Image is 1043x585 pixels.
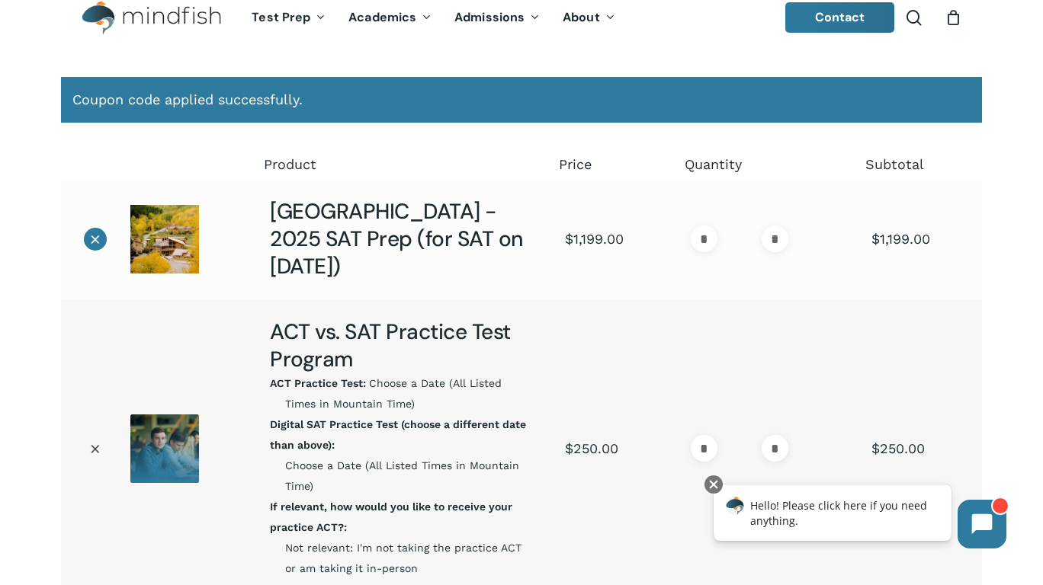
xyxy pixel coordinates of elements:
[550,150,676,179] th: Price
[285,414,534,497] p: Choose a Date (All Listed Times in Mountain Time)
[563,9,600,25] span: About
[454,9,525,25] span: Admissions
[348,9,416,25] span: Academics
[270,373,366,394] dt: ACT Practice Test:
[871,440,880,456] span: $
[240,11,337,24] a: Test Prep
[443,11,551,24] a: Admissions
[785,2,895,33] a: Contact
[565,231,624,247] bdi: 1,199.00
[252,9,310,25] span: Test Prep
[722,435,757,462] input: Product quantity
[130,414,199,483] img: ACT SAT Pactice Test 1
[871,440,925,456] bdi: 250.00
[255,150,550,179] th: Product
[698,472,1022,564] iframe: Chatbot
[270,318,511,373] a: ACT vs. SAT Practice Test Program
[565,440,573,456] span: $
[676,150,856,179] th: Quantity
[84,228,107,251] a: Remove Steamboat Mountain School - 2025 SAT Prep (for SAT on Dec. 6) from cart
[722,225,757,252] input: Product quantity
[856,150,982,179] th: Subtotal
[270,414,531,456] dt: Digital SAT Practice Test (choose a different date than above):
[565,231,573,247] span: $
[270,497,531,538] dt: If relevant, how would you like to receive your practice ACT?:
[871,231,880,247] span: $
[285,373,534,414] p: Choose a Date (All Listed Times in Mountain Time)
[565,440,618,456] bdi: 250.00
[551,11,627,24] a: About
[84,437,107,460] a: Remove ACT vs. SAT Practice Test Program from cart
[61,77,982,123] div: Coupon code applied successfully.
[871,231,930,247] bdi: 1,199.00
[815,9,865,25] span: Contact
[130,205,199,273] img: Steamboat Mountain School
[270,197,523,280] a: [GEOGRAPHIC_DATA] - 2025 SAT Prep (for SAT on [DATE])
[337,11,443,24] a: Academics
[285,497,534,579] p: Not relevant: I'm not taking the practice ACT or am taking it in-person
